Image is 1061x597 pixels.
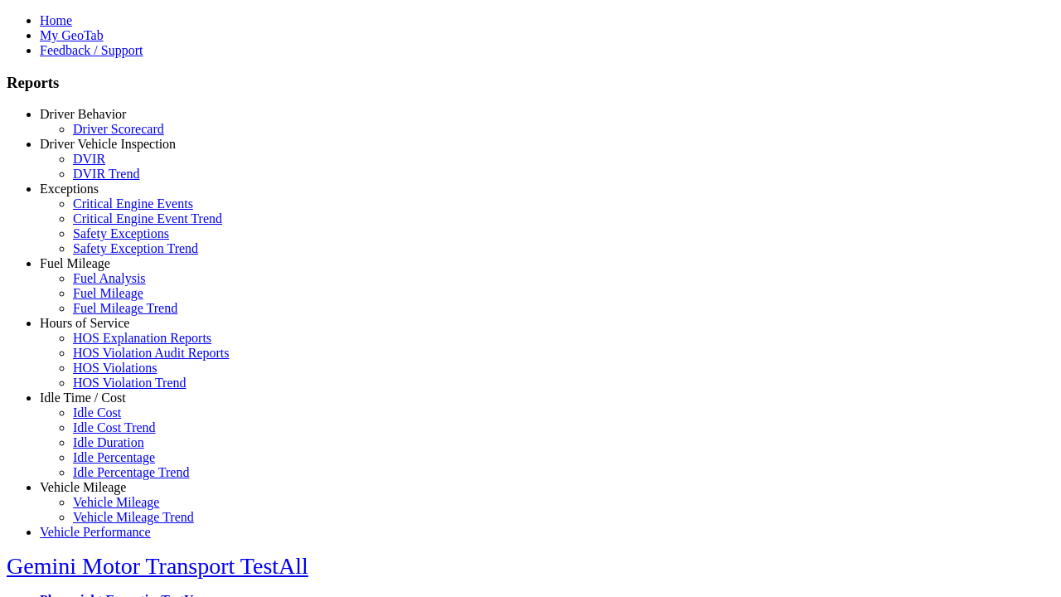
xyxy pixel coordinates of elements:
[73,241,198,255] a: Safety Exception Trend
[73,346,230,360] a: HOS Violation Audit Reports
[73,376,187,390] a: HOS Violation Trend
[73,420,156,434] a: Idle Cost Trend
[40,525,151,539] a: Vehicle Performance
[40,13,72,27] a: Home
[73,167,139,181] a: DVIR Trend
[73,286,143,300] a: Fuel Mileage
[73,197,193,211] a: Critical Engine Events
[73,435,144,449] a: Idle Duration
[73,331,211,345] a: HOS Explanation Reports
[73,510,194,524] a: Vehicle Mileage Trend
[73,450,155,464] a: Idle Percentage
[40,43,143,57] a: Feedback / Support
[73,405,121,420] a: Idle Cost
[40,107,126,121] a: Driver Behavior
[7,74,1054,92] h3: Reports
[73,495,159,509] a: Vehicle Mileage
[40,256,110,270] a: Fuel Mileage
[73,271,146,285] a: Fuel Analysis
[40,316,129,330] a: Hours of Service
[73,211,222,226] a: Critical Engine Event Trend
[40,137,176,151] a: Driver Vehicle Inspection
[73,152,105,166] a: DVIR
[40,28,104,42] a: My GeoTab
[73,361,157,375] a: HOS Violations
[40,391,126,405] a: Idle Time / Cost
[40,480,126,494] a: Vehicle Mileage
[73,122,164,136] a: Driver Scorecard
[40,182,99,196] a: Exceptions
[73,226,169,240] a: Safety Exceptions
[7,553,308,579] a: Gemini Motor Transport TestAll
[73,301,177,315] a: Fuel Mileage Trend
[73,465,189,479] a: Idle Percentage Trend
